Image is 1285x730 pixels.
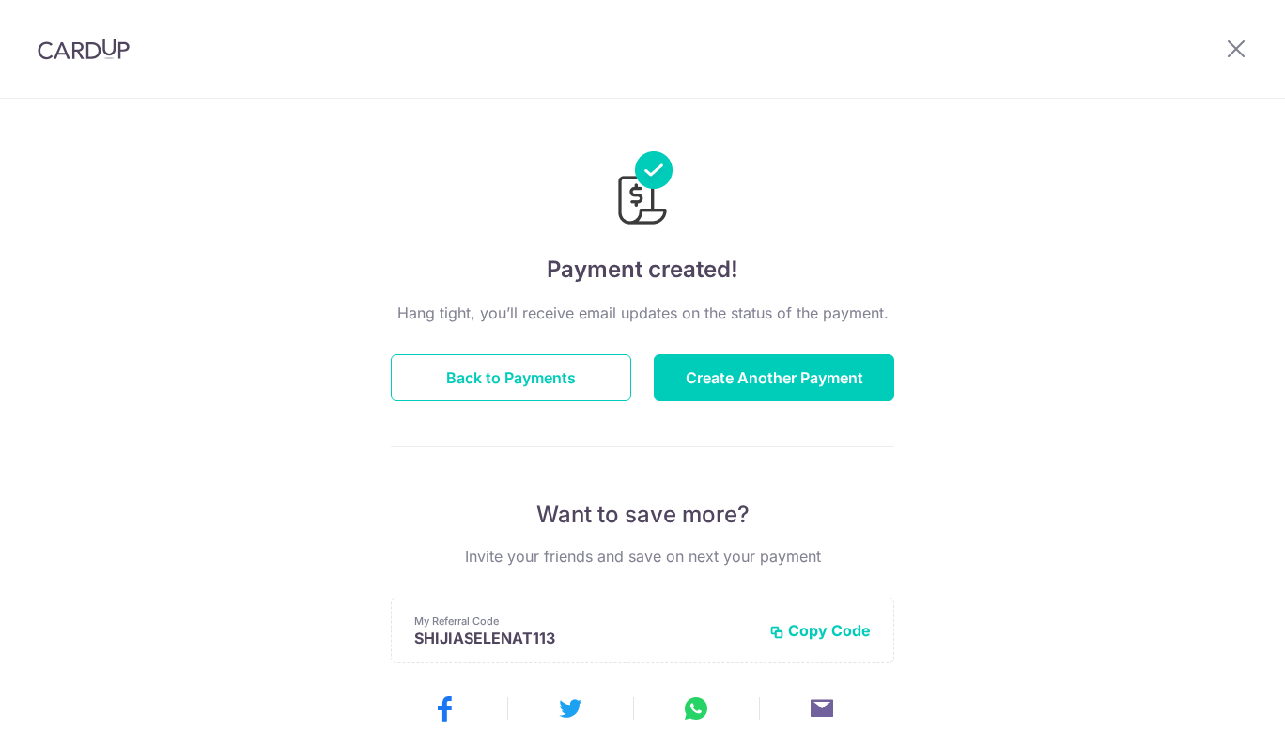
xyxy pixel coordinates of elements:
p: SHIJIASELENAT113 [414,629,754,647]
button: Back to Payments [391,354,631,401]
button: Copy Code [769,621,871,640]
h4: Payment created! [391,253,894,287]
button: Create Another Payment [654,354,894,401]
img: CardUp [38,38,130,60]
p: Want to save more? [391,500,894,530]
p: My Referral Code [414,614,754,629]
p: Hang tight, you’ll receive email updates on the status of the payment. [391,302,894,324]
img: Payments [612,151,673,230]
p: Invite your friends and save on next your payment [391,545,894,567]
